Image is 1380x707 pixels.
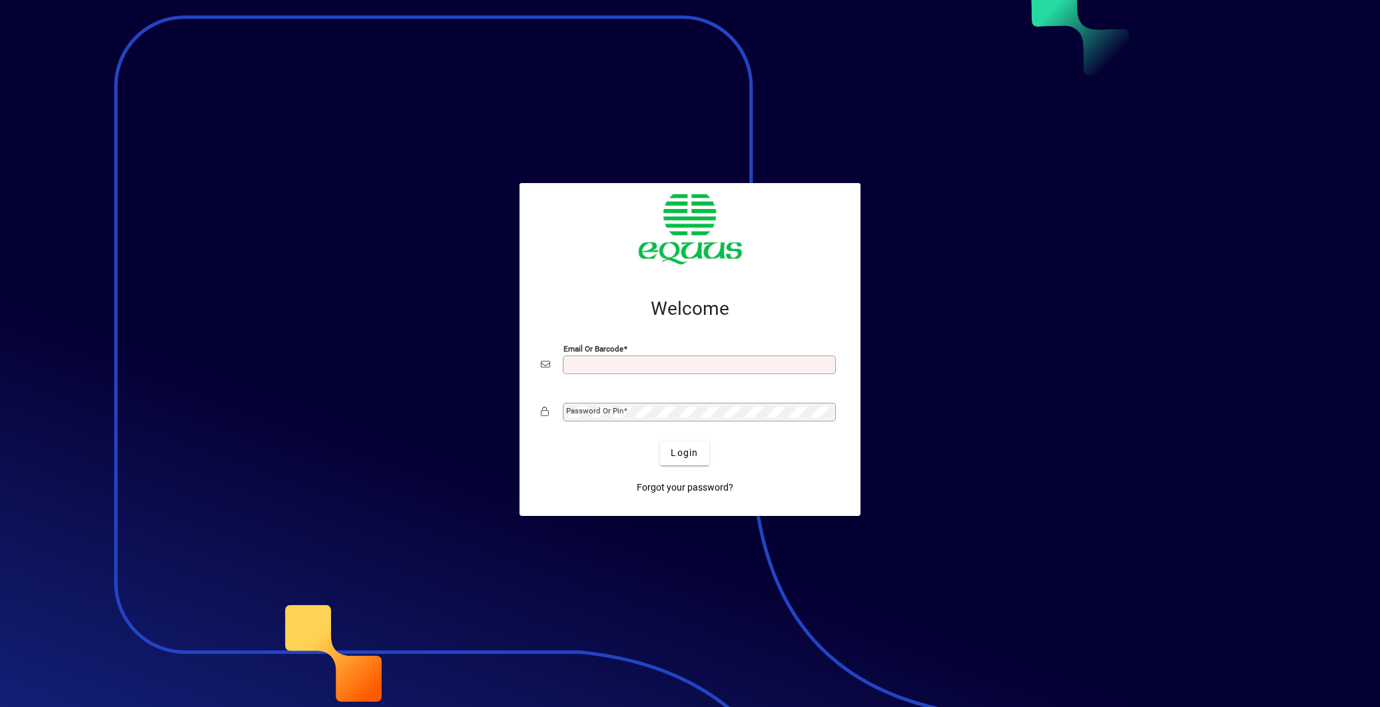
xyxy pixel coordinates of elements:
[566,406,623,415] mat-label: Password or Pin
[660,441,709,465] button: Login
[671,446,698,460] span: Login
[563,344,623,353] mat-label: Email or Barcode
[637,481,733,495] span: Forgot your password?
[631,476,739,500] a: Forgot your password?
[541,298,839,320] h2: Welcome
